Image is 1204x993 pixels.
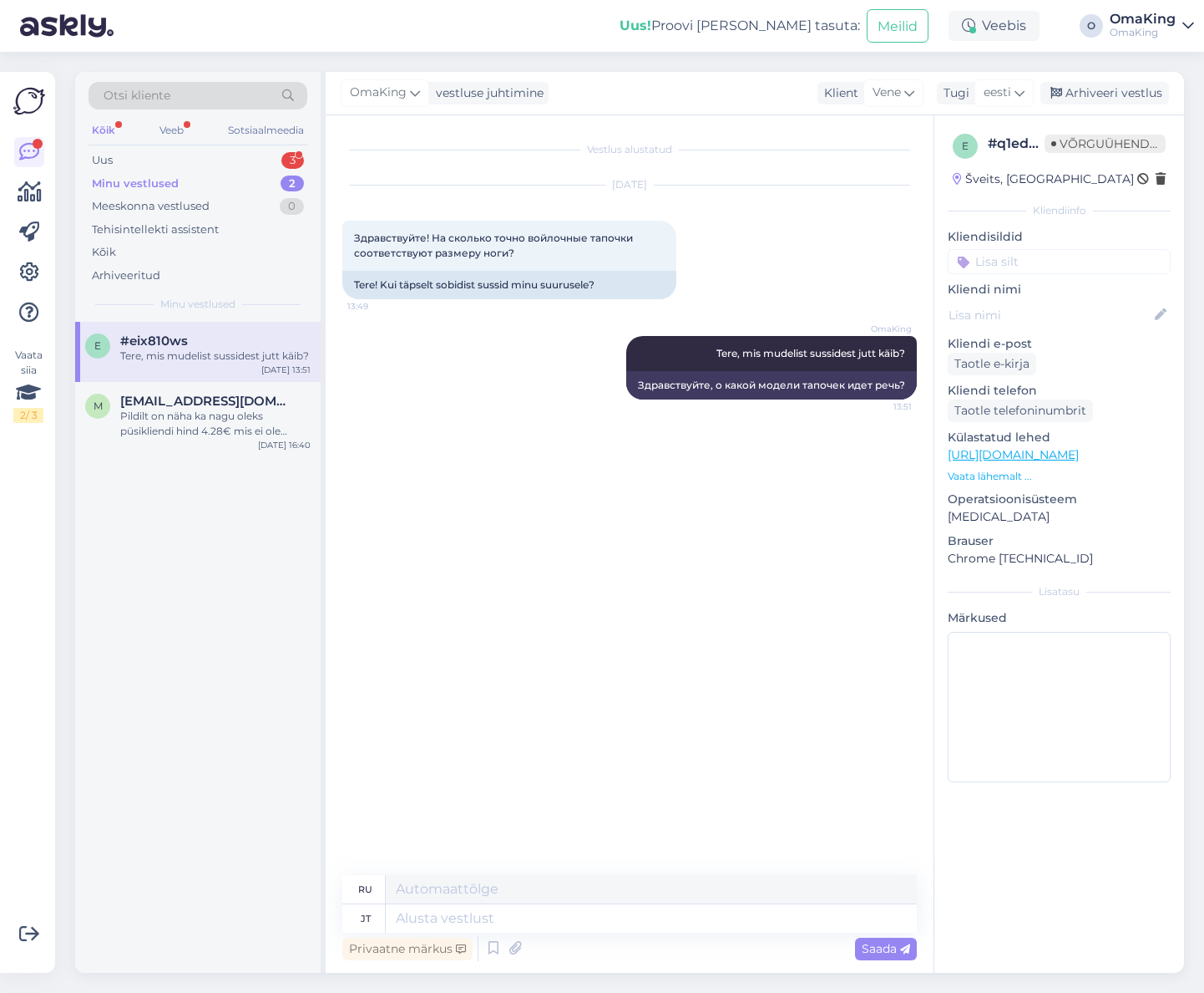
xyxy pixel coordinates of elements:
[824,85,858,100] font: Klient
[948,509,1050,524] font: [MEDICAL_DATA]
[350,84,407,99] font: OmaKing
[258,440,311,451] font: [DATE] 16:40
[893,401,912,412] font: 13:51
[120,410,309,482] font: Pildilt on näha ka nagu oleks püsikliendi hind 4.28€ mis ei ole võimalik, sest püsiklient saab al...
[862,941,897,956] font: Saada
[289,176,296,190] font: 2
[982,18,1026,33] font: Veebis
[954,403,1086,418] font: Taotle telefoninumbrit
[92,268,160,282] font: Arhiveeritud
[92,222,219,236] font: Tehisintellekti assistent
[92,176,179,190] font: Minu vestlused
[1033,204,1086,216] font: Kliendiinfo
[13,85,45,117] img: Askly logo
[1110,13,1194,39] a: OmaKingOmaKing
[120,333,188,349] font: #eix810ws
[867,9,928,42] button: Meilid
[962,140,969,152] font: e
[358,884,372,895] font: ru
[261,364,311,375] font: [DATE] 13:51
[1087,19,1095,32] font: O
[1110,26,1158,38] font: OmaKing
[354,232,635,259] font: Здравствуйте! На сколько точно войлочные тапочки соответствуют размеру ноги?
[94,339,101,352] font: e
[948,430,1050,445] font: Külastatud lehed
[361,913,371,924] font: jt
[26,409,38,421] font: / 3
[948,491,1077,507] font: Operatsioonisüsteem
[20,409,26,421] font: 2
[620,18,651,33] font: Uus!
[984,84,1011,99] font: eesti
[948,229,1023,244] font: Kliendisildid
[948,470,1032,482] font: Vaata lähemalt ...
[948,249,1171,274] input: Lisa silt
[949,306,1151,324] input: Lisa nimi
[943,85,969,100] font: Tugi
[1065,85,1162,100] font: Arhiveeri vestlus
[948,282,1021,297] font: Kliendi nimi
[954,356,1029,371] font: Taotle e-kirja
[436,85,544,100] font: vestluse juhtimine
[1060,136,1189,151] font: Võrguühenduseta
[873,84,901,99] font: Vene
[651,18,860,33] font: Proovi [PERSON_NAME] tasuta:
[878,18,918,34] font: Meilid
[948,336,1032,351] font: Kliendi e-post
[948,447,1079,462] a: [URL][DOMAIN_NAME]
[94,400,103,412] font: m
[92,124,115,136] font: Kõik
[587,143,672,155] font: Vestlus alustatud
[160,298,235,310] font: Minu vestlused
[104,88,170,103] font: Otsi kliente
[347,301,368,312] font: 13:49
[120,334,188,349] span: #eix810ws
[948,551,1093,566] font: Chrome [TECHNICAL_ID]
[716,347,905,359] font: Tere, mis mudelist sussidest jutt käib?
[1110,11,1176,27] font: OmaKing
[228,124,304,136] font: Sotsiaalmeedia
[92,245,116,258] font: Kõik
[120,349,309,362] font: Tere, mis mudelist sussidest jutt käib?
[120,393,350,409] font: [EMAIL_ADDRESS][DOMAIN_NAME]
[997,135,1060,151] font: q1edcz2h
[948,610,1007,625] font: Märkused
[965,171,1134,186] font: Šveits, [GEOGRAPHIC_DATA]
[288,199,296,212] font: 0
[290,153,296,166] font: 3
[612,178,647,191] font: [DATE]
[988,135,997,151] font: #
[15,349,43,376] font: Vaata siia
[159,124,184,136] font: Veeb
[120,394,294,409] span: marina.mamutova@gmail.com
[871,323,912,334] font: OmaKing
[354,278,594,291] font: Tere! Kui täpselt sobidist sussid minu suurusele?
[948,533,994,548] font: Brauser
[349,941,453,956] font: Privaatne märkus
[92,153,113,166] font: Uus
[948,383,1037,398] font: Kliendi telefon
[638,379,905,391] font: Здравствуйте, о какой модели тапочек идет речь?
[92,199,210,212] font: Meeskonna vestlused
[1039,585,1080,598] font: Lisatasu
